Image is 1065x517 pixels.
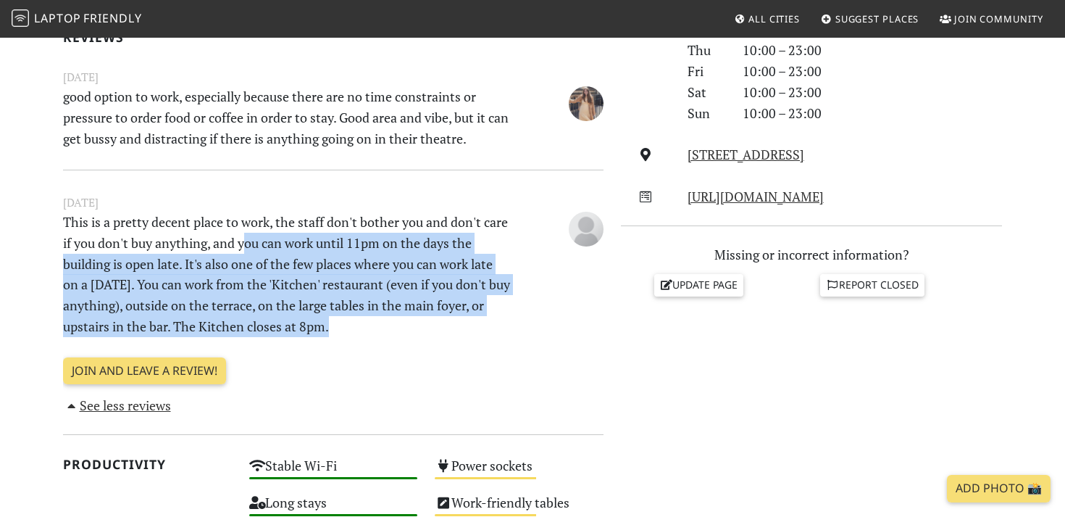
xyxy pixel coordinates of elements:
h2: Productivity [63,457,232,472]
div: Thu [679,40,734,61]
a: [URL][DOMAIN_NAME] [688,188,824,205]
small: [DATE] [54,194,612,212]
span: Friendly [83,10,141,26]
div: 10:00 – 23:00 [734,61,1011,82]
div: 10:00 – 23:00 [734,40,1011,61]
img: 4035-fatima.jpg [569,86,603,121]
a: Update page [654,274,744,296]
div: Stable Wi-Fi [241,454,427,491]
div: 10:00 – 23:00 [734,82,1011,103]
small: [DATE] [54,68,612,86]
span: Laptop [34,10,81,26]
span: Fátima González [569,93,603,110]
div: Power sockets [426,454,612,491]
span: Anonymous [569,218,603,236]
a: Join and leave a review! [63,357,226,385]
div: Sun [679,103,734,124]
p: good option to work, especially because there are no time constraints or pressure to order food o... [54,86,519,149]
p: This is a pretty decent place to work, the staff don't bother you and don't care if you don't buy... [54,212,519,337]
a: [STREET_ADDRESS] [688,146,804,163]
p: Missing or incorrect information? [621,244,1002,265]
a: All Cities [728,6,806,32]
div: Sat [679,82,734,103]
a: Suggest Places [815,6,925,32]
img: blank-535327c66bd565773addf3077783bbfce4b00ec00e9fd257753287c682c7fa38.png [569,212,603,247]
a: Join Community [934,6,1049,32]
h2: Reviews [63,30,603,45]
img: LaptopFriendly [12,9,29,27]
span: All Cities [748,12,800,25]
a: LaptopFriendly LaptopFriendly [12,7,142,32]
div: Fri [679,61,734,82]
span: Suggest Places [835,12,919,25]
a: Report closed [820,274,924,296]
span: Join Community [954,12,1043,25]
div: 10:00 – 23:00 [734,103,1011,124]
a: See less reviews [63,397,171,414]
